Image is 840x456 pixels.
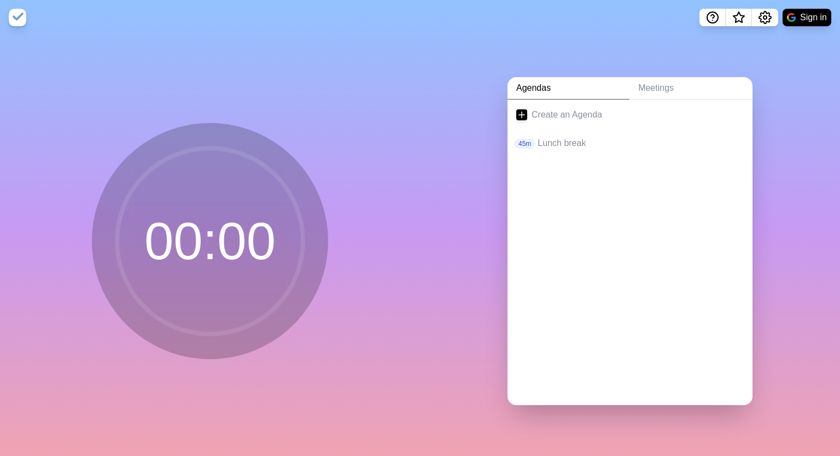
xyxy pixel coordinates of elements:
p: 45m [514,139,535,149]
img: timeblocks logo [9,9,26,26]
a: Create an Agenda [507,100,752,130]
img: google logo [787,13,796,22]
button: Sign in [783,9,831,26]
a: Agendas [507,77,629,100]
a: Meetings [629,77,752,100]
button: Help [699,9,726,26]
p: Lunch break [538,137,744,150]
button: What’s new [726,9,752,26]
button: Settings [752,9,778,26]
